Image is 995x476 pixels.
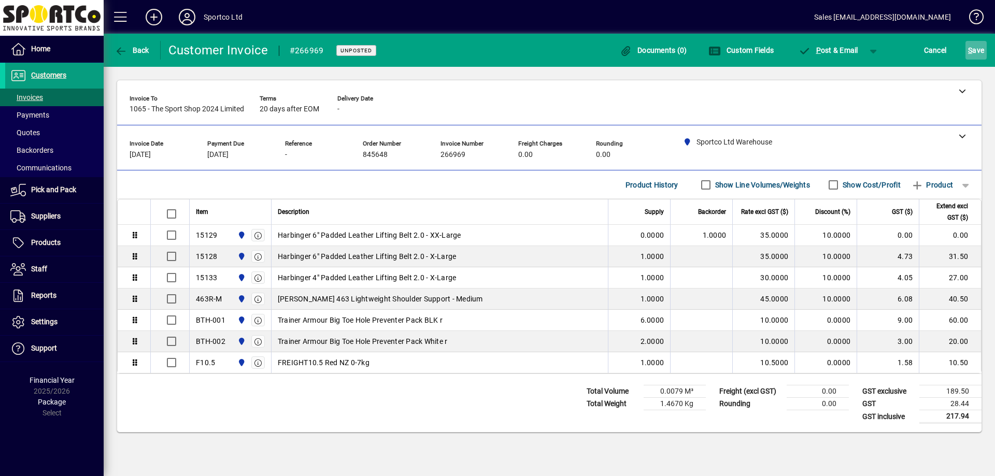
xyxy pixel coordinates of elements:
span: 6.0000 [641,315,664,325]
span: Harbinger 6" Padded Leather Lifting Belt 2.0 - X-Large [278,251,457,262]
a: Knowledge Base [961,2,982,36]
td: GST exclusive [857,385,919,398]
span: - [285,151,287,159]
span: FREIGHT10.5 Red NZ 0-7kg [278,357,369,368]
span: 0.0000 [641,230,664,240]
span: Description [278,206,309,218]
span: Rate excl GST ($) [741,206,788,218]
div: BTH-002 [196,336,225,347]
a: Reports [5,283,104,309]
span: Suppliers [31,212,61,220]
span: P [816,46,821,54]
td: 6.08 [857,289,919,310]
td: 1.4670 Kg [644,398,706,410]
span: 1.0000 [641,272,664,283]
button: Add [137,8,170,26]
span: Quotes [10,128,40,137]
span: Package [38,398,66,406]
div: Sportco Ltd [204,9,243,25]
span: Staff [31,265,47,273]
span: Pick and Pack [31,185,76,194]
div: 10.5000 [739,357,788,368]
td: 1.58 [857,352,919,373]
td: Total Weight [581,398,644,410]
span: [PERSON_NAME] 463 Lightweight Shoulder Support - Medium [278,294,483,304]
span: 1.0000 [641,294,664,304]
span: Item [196,206,208,218]
span: 20 days after EOM [260,105,319,113]
span: Support [31,344,57,352]
span: Backorders [10,146,53,154]
span: Backorder [698,206,726,218]
div: 35.0000 [739,251,788,262]
span: Discount (%) [815,206,850,218]
td: 10.0000 [794,246,857,267]
app-page-header-button: Back [104,41,161,60]
div: #266969 [290,42,324,59]
a: Staff [5,256,104,282]
td: 9.00 [857,310,919,331]
div: 15133 [196,272,217,283]
span: Trainer Armour Big Toe Hole Preventer Pack BLK r [278,315,443,325]
span: Payments [10,111,49,119]
button: Cancel [921,41,949,60]
td: 28.44 [919,398,982,410]
span: Back [115,46,149,54]
td: 0.00 [919,225,981,246]
button: Profile [170,8,204,26]
span: Harbinger 4" Padded Leather Lifting Belt 2.0 - X-Large [278,272,457,283]
span: 266969 [440,151,465,159]
span: 845648 [363,151,388,159]
button: Custom Fields [706,41,776,60]
span: Home [31,45,50,53]
td: 4.05 [857,267,919,289]
td: 0.0000 [794,310,857,331]
a: Backorders [5,141,104,159]
span: 0.00 [596,151,610,159]
td: 0.0000 [794,352,857,373]
a: Support [5,336,104,362]
span: Harbinger 6" Padded Leather Lifting Belt 2.0 - XX-Large [278,230,461,240]
span: 1.0000 [703,230,727,240]
td: 10.0000 [794,225,857,246]
td: 189.50 [919,385,982,398]
div: 463R-M [196,294,222,304]
div: BTH-001 [196,315,225,325]
span: Communications [10,164,72,172]
td: 3.00 [857,331,919,352]
span: 2.0000 [641,336,664,347]
span: - [337,105,339,113]
button: Back [112,41,152,60]
a: Invoices [5,89,104,106]
td: GST [857,398,919,410]
td: 10.0000 [794,289,857,310]
a: Suppliers [5,204,104,229]
div: Sales [EMAIL_ADDRESS][DOMAIN_NAME] [814,9,951,25]
span: ost & Email [798,46,858,54]
div: 30.0000 [739,272,788,283]
label: Show Cost/Profit [841,180,901,190]
span: Financial Year [30,376,75,384]
td: 0.0000 [794,331,857,352]
td: 4.73 [857,246,919,267]
button: Product [906,176,958,194]
td: 0.00 [787,385,849,398]
button: Product History [621,176,683,194]
span: Sportco Ltd Warehouse [235,251,247,262]
span: Sportco Ltd Warehouse [235,357,247,368]
div: 15128 [196,251,217,262]
a: Pick and Pack [5,177,104,203]
span: Invoices [10,93,43,102]
span: Sportco Ltd Warehouse [235,314,247,326]
button: Post & Email [793,41,863,60]
span: Cancel [924,42,947,59]
span: 1.0000 [641,251,664,262]
button: Documents (0) [617,41,690,60]
span: [DATE] [130,151,151,159]
span: S [968,46,972,54]
span: Documents (0) [620,46,687,54]
div: 35.0000 [739,230,788,240]
td: 31.50 [919,246,981,267]
span: Sportco Ltd Warehouse [235,272,247,283]
div: 45.0000 [739,294,788,304]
